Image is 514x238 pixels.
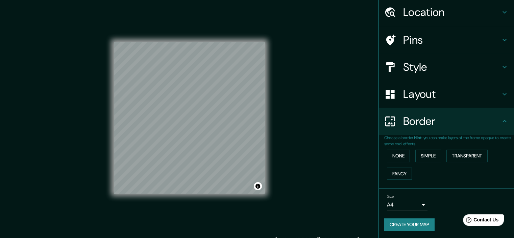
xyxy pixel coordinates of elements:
[384,218,435,231] button: Create your map
[446,150,488,162] button: Transparent
[414,135,422,140] b: Hint
[254,182,262,190] button: Toggle attribution
[379,108,514,135] div: Border
[379,26,514,53] div: Pins
[379,81,514,108] div: Layout
[454,212,507,231] iframe: Help widget launcher
[403,33,500,47] h4: Pins
[387,199,427,210] div: A4
[415,150,441,162] button: Simple
[403,5,500,19] h4: Location
[379,53,514,81] div: Style
[387,150,410,162] button: None
[387,168,412,180] button: Fancy
[114,42,265,194] canvas: Map
[403,60,500,74] h4: Style
[403,87,500,101] h4: Layout
[403,114,500,128] h4: Border
[384,135,514,147] p: Choose a border. : you can make layers of the frame opaque to create some cool effects.
[387,194,394,199] label: Size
